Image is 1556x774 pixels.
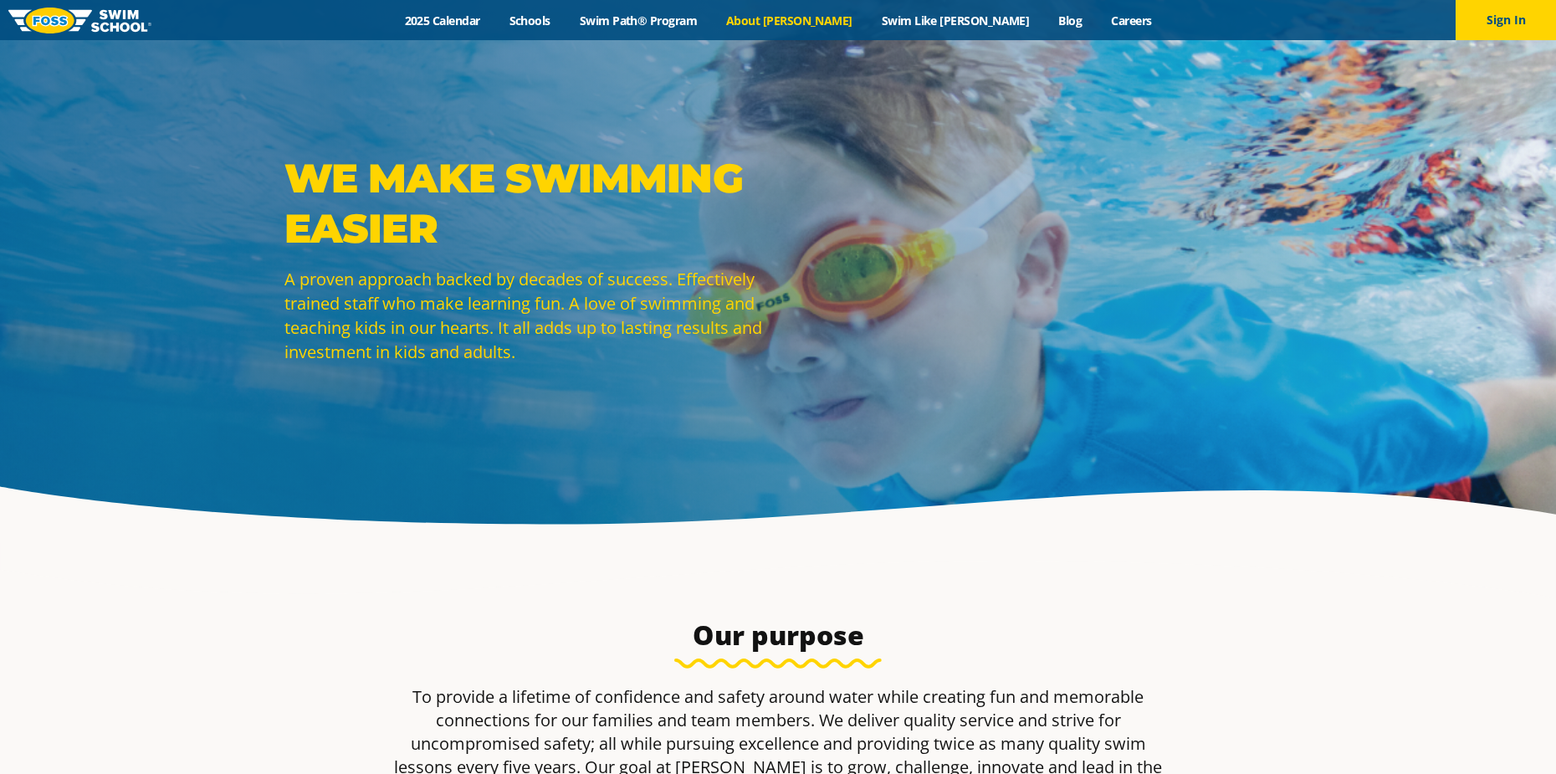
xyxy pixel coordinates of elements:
[1097,13,1166,28] a: Careers
[494,13,565,28] a: Schools
[8,8,151,33] img: FOSS Swim School Logo
[867,13,1044,28] a: Swim Like [PERSON_NAME]
[284,267,770,364] p: A proven approach backed by decades of success. Effectively trained staff who make learning fun. ...
[565,13,711,28] a: Swim Path® Program
[284,153,770,254] p: WE MAKE SWIMMING EASIER
[1044,13,1097,28] a: Blog
[712,13,868,28] a: About [PERSON_NAME]
[383,618,1173,652] h3: Our purpose
[390,13,494,28] a: 2025 Calendar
